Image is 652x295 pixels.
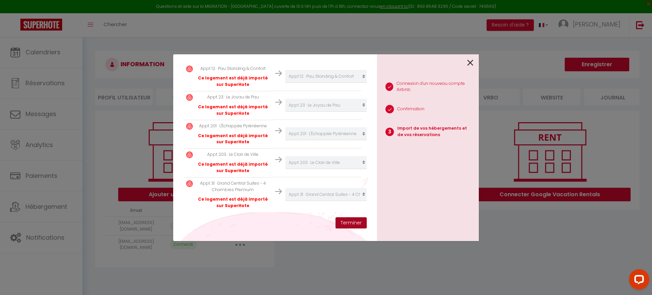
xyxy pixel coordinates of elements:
[336,217,367,229] button: Terminer
[196,66,270,72] p: Appt 12 · Pau Standing & Confort
[385,128,394,136] span: 3
[196,151,270,158] p: Appt 203 · Le Clair de Ville
[397,125,473,138] p: Import de vos hébergements et de vos réservations
[196,196,270,209] p: Ce logement est déjà importé sur SuperHote
[196,75,270,88] p: Ce logement est déjà importé sur SuperHote
[196,161,270,174] p: Ce logement est déjà importé sur SuperHote
[196,123,270,129] p: Appt 201 · L'Échappée Pyrénéenne
[397,106,424,112] p: Confirmation
[196,180,270,193] p: Appt 31 · Grand Central Suites - 4 Chambres Premium
[196,133,270,146] p: Ce logement est déjà importé sur SuperHote
[196,94,270,100] p: Appt 23 · Le Joyau de Pau
[397,80,473,93] p: Connexion d'un nouveau compte Airbnb
[623,266,652,295] iframe: LiveChat chat widget
[196,104,270,117] p: Ce logement est déjà importé sur SuperHote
